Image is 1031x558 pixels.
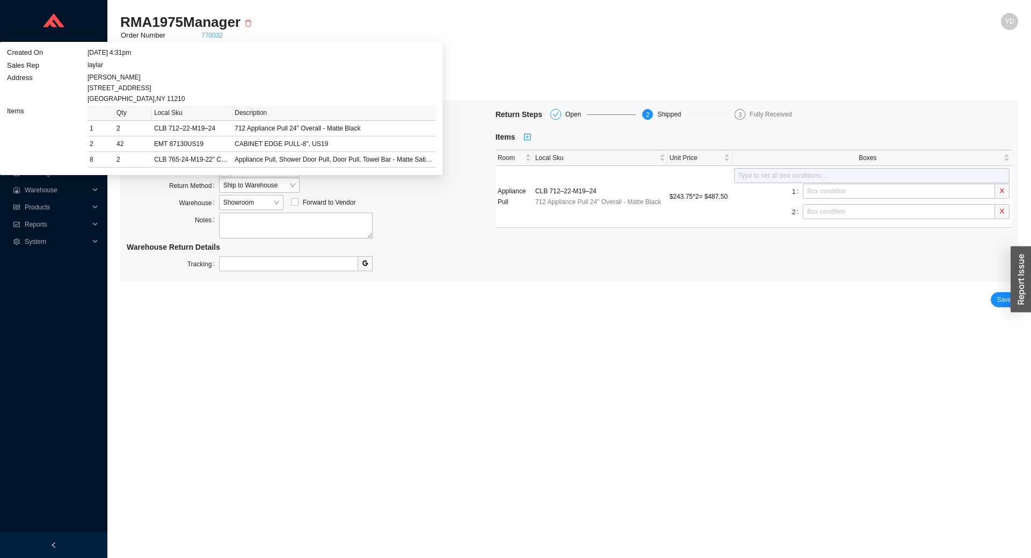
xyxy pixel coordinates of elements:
[997,294,1012,305] span: Save
[991,292,1018,307] button: Save
[187,257,219,272] label: Tracking
[201,42,1018,55] td: Fully Credited
[999,208,1005,214] span: close
[565,109,587,120] div: Open
[533,150,667,166] th: Local Sku sortable
[803,204,995,219] input: Box condition
[152,136,233,152] td: EMT 87130US19
[233,136,435,152] td: CABINET EDGE PULL-8", US19
[120,29,201,42] td: Order Number
[6,71,87,105] td: Address
[646,111,650,119] span: 2
[792,184,803,199] label: 1
[362,260,368,266] span: google
[6,105,87,168] td: Items
[88,72,435,104] div: [PERSON_NAME] [STREET_ADDRESS] [GEOGRAPHIC_DATA] , NY 11210
[734,153,1001,163] span: Boxes
[517,129,538,146] button: plus-square
[223,195,279,209] span: Showroom
[498,153,523,163] span: Room
[179,195,219,211] label: Warehouse
[496,166,533,228] td: Appliance Pull
[114,105,152,121] th: Qty
[734,168,1010,183] input: Type to set all box conditions...
[803,184,995,199] input: Box condition
[152,105,233,121] th: Local Sku
[195,213,219,228] label: Notes
[13,221,20,228] span: fund
[233,152,435,168] td: Appliance Pull, Shower Door Pull, Door Pull, Towel Bar - Matte Satin Black
[201,68,1018,79] div: $530.77
[496,150,533,166] th: Room sortable
[50,542,57,548] span: left
[657,109,687,120] div: Shipped
[25,182,89,199] span: Warehouse
[535,153,657,163] span: Local Sku
[114,136,152,152] td: 42
[535,186,597,197] span: CLB 712–22-M19–24
[1005,13,1014,30] span: YD
[13,204,20,211] span: read
[750,109,792,120] div: Fully Received
[999,187,1005,194] span: close
[25,233,89,250] span: System
[88,136,114,152] td: 2
[496,109,542,120] h5: Return Steps
[87,59,436,72] td: laylar
[88,152,114,168] td: 8
[25,199,89,216] span: Products
[88,121,114,136] td: 1
[127,242,496,253] h5: Warehouse Return Details
[152,152,233,168] td: CLB 765-24-M19-22" CC 24" OA Replacing PO#929177
[496,129,1012,146] h5: Items
[6,59,87,72] td: Sales Rep
[13,238,20,245] span: setting
[667,166,732,228] td: $243.75 * 2 = $487.50
[299,197,360,208] span: Forward to Vendor
[670,153,722,163] span: Unit Price
[25,216,89,233] span: Reports
[201,32,223,39] a: 770032
[114,152,152,168] td: 2
[6,46,87,59] td: Created On
[553,111,559,118] span: check
[233,105,427,121] th: Description
[114,121,152,136] td: 2
[201,54,1018,67] td: 2/2 Boxes
[535,197,661,207] span: 712 Appliance Pull 24" Overall - Matte Black
[738,111,742,119] span: 3
[732,150,1012,166] th: Boxes sortable
[241,19,255,27] span: delete
[152,121,233,136] td: CLB 712–22-M19–24
[223,178,295,192] span: Ship to Warehouse
[120,13,241,32] h2: RMA 1975 Manager
[241,16,256,31] button: delete
[233,121,435,136] td: 712 Appliance Pull 24" Overall - Matte Black
[169,178,219,193] label: Return Method
[524,133,531,142] span: plus-square
[667,150,732,166] th: Unit Price sortable
[792,205,803,220] label: 2
[87,46,436,59] td: [DATE] 4:31pm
